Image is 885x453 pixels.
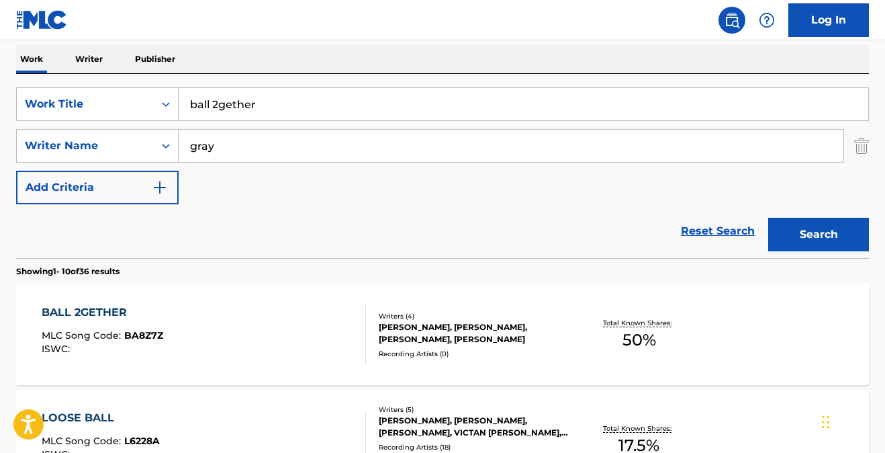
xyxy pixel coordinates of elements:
div: Work Title [25,96,146,112]
div: [PERSON_NAME], [PERSON_NAME], [PERSON_NAME], [PERSON_NAME] [379,321,569,345]
form: Search Form [16,87,869,258]
span: ISWC : [42,343,73,355]
a: Reset Search [674,216,761,246]
a: Log In [788,3,869,37]
p: Work [16,45,47,73]
p: Showing 1 - 10 of 36 results [16,265,120,278]
button: Search [768,218,869,251]
a: BALL 2GETHERMLC Song Code:BA8Z7ZISWC:Writers (4)[PERSON_NAME], [PERSON_NAME], [PERSON_NAME], [PER... [16,284,869,385]
img: Delete Criterion [854,129,869,163]
img: help [759,12,775,28]
p: Total Known Shares: [603,423,675,434]
p: Total Known Shares: [603,318,675,328]
div: Writers ( 5 ) [379,405,569,415]
div: Writers ( 4 ) [379,311,569,321]
span: L6228A [124,435,160,447]
div: [PERSON_NAME], [PERSON_NAME], [PERSON_NAME], VICTAN [PERSON_NAME], GRAY [379,415,569,439]
a: Public Search [718,7,745,34]
div: LOOSE BALL [42,410,160,426]
div: Recording Artists ( 0 ) [379,349,569,359]
img: 9d2ae6d4665cec9f34b9.svg [152,179,168,196]
img: search [724,12,740,28]
span: 50 % [622,328,656,352]
iframe: Chat Widget [818,388,885,453]
p: Publisher [131,45,179,73]
p: Writer [71,45,107,73]
div: Recording Artists ( 18 ) [379,442,569,452]
div: Help [753,7,780,34]
div: Drag [822,402,830,442]
button: Add Criteria [16,171,179,204]
span: MLC Song Code : [42,435,124,447]
span: MLC Song Code : [42,329,124,341]
div: BALL 2GETHER [42,304,163,321]
span: BA8Z7Z [124,329,163,341]
img: MLC Logo [16,10,68,30]
div: Writer Name [25,138,146,154]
